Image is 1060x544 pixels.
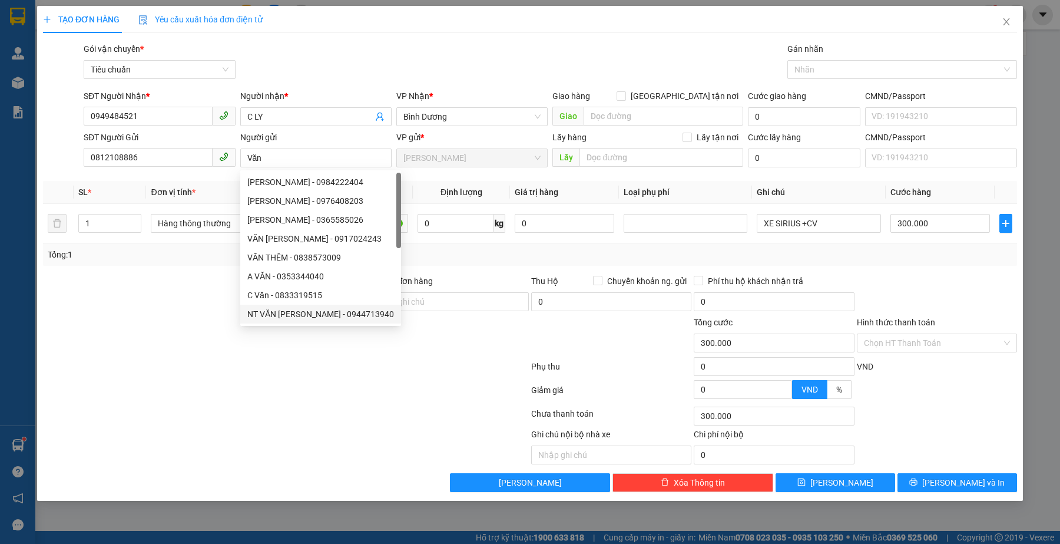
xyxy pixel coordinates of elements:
div: VĂN [PERSON_NAME] - 0917024243 [247,232,394,245]
span: close [1002,17,1011,27]
th: Loại phụ phí [619,181,752,204]
span: Xóa Thông tin [674,476,725,489]
span: VND [801,385,818,394]
button: [PERSON_NAME] [450,473,610,492]
span: Phí thu hộ khách nhận trả [703,275,808,288]
span: Tổng cước [694,318,733,327]
div: C Văn - 0833319515 [240,286,401,305]
span: % [836,385,842,394]
span: Bình Dương [403,108,541,126]
span: [GEOGRAPHIC_DATA] tận nơi [626,90,743,103]
span: Tiêu chuẩn [91,61,228,78]
span: Giao hàng [552,91,590,101]
span: SL [78,187,88,197]
span: plus [43,15,51,24]
div: SĐT Người Nhận [84,90,235,103]
input: Cước lấy hàng [748,149,860,167]
span: kg [493,214,505,233]
span: save [797,478,806,487]
div: Tổng: 1 [48,248,409,261]
img: icon [138,15,148,25]
div: A VĂN - 0353344040 [247,270,394,283]
div: Ghi chú nội bộ nhà xe [531,428,691,446]
span: [PERSON_NAME] [810,476,873,489]
input: 0 [515,214,614,233]
div: VĂN LINH - 0365585026 [240,210,401,229]
span: phone [219,111,228,120]
label: Hình thức thanh toán [857,318,935,327]
div: CMND/Passport [865,90,1016,103]
span: Gói vận chuyển [84,44,144,54]
div: Người nhận [240,90,392,103]
span: Lấy hàng [552,133,587,142]
span: Cước hàng [890,187,931,197]
button: deleteXóa Thông tin [612,473,773,492]
div: Giảm giá [530,384,693,404]
button: save[PERSON_NAME] [776,473,895,492]
button: plus [999,214,1012,233]
span: Thu Hộ [531,276,558,286]
input: Ghi chú đơn hàng [369,292,529,311]
span: Hàng thông thường [158,215,267,232]
label: Gán nhãn [787,44,823,54]
button: printer[PERSON_NAME] và In [897,473,1017,492]
span: Định lượng [440,187,482,197]
input: Ghi Chú [757,214,880,233]
div: [PERSON_NAME] - 0984222404 [247,176,394,189]
label: Cước lấy hàng [748,133,801,142]
span: Lấy [552,148,579,167]
div: CMND/Passport [865,131,1016,144]
span: Yêu cầu xuất hóa đơn điện tử [138,15,263,24]
input: Cước giao hàng [748,107,860,126]
div: Chi phí nội bộ [694,428,854,446]
span: user-add [375,112,385,121]
span: delete [661,478,669,487]
span: [PERSON_NAME] và In [922,476,1005,489]
div: SĐT Người Gửi [84,131,235,144]
label: Cước giao hàng [748,91,806,101]
div: NT VĂN NGUYỄN - 0944713940 [240,305,401,324]
div: A VĂN - 0353344040 [240,267,401,286]
span: Đơn vị tính [151,187,195,197]
div: Văn Ninh - 0984222404 [240,173,401,192]
input: Nhập ghi chú [531,446,691,464]
button: Close [990,6,1023,39]
div: [PERSON_NAME] - 0365585026 [247,213,394,226]
span: Cư Kuin [403,149,541,167]
span: Giá trị hàng [515,187,558,197]
input: Dọc đường [584,107,743,126]
div: [PERSON_NAME] - 0976408203 [247,194,394,207]
span: Chuyển khoản ng. gửi [602,275,691,288]
button: delete [48,214,67,233]
span: Lấy tận nơi [692,131,743,144]
span: phone [219,152,228,161]
span: TẠO ĐƠN HÀNG [43,15,120,24]
span: plus [1000,219,1012,228]
div: VĂN THÊM - 0838573009 [240,248,401,267]
div: Chưa thanh toán [530,407,693,428]
div: VĂN THÊM - 0838573009 [247,251,394,264]
div: NT VĂN [PERSON_NAME] - 0944713940 [247,308,394,321]
th: Ghi chú [752,181,885,204]
div: VP gửi [396,131,548,144]
span: Giao [552,107,584,126]
span: VP Nhận [396,91,429,101]
span: VND [857,362,873,371]
input: Dọc đường [579,148,743,167]
span: [PERSON_NAME] [499,476,562,489]
span: printer [909,478,917,487]
div: VĂN HIỆP - 0917024243 [240,229,401,248]
div: Người gửi [240,131,392,144]
div: Phụ thu [530,360,693,381]
div: Nguyễn Văn Nguyên - 0976408203 [240,192,401,210]
div: C Văn - 0833319515 [247,289,394,302]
